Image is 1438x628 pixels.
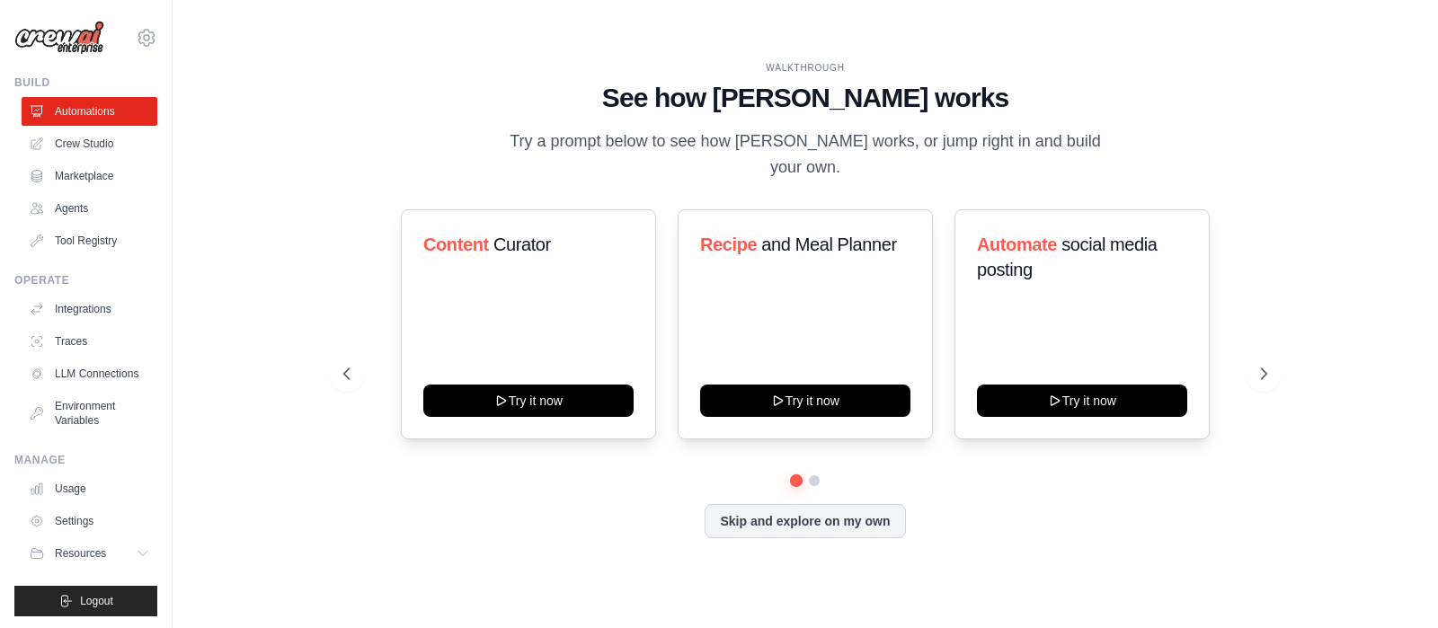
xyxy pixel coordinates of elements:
[423,385,634,417] button: Try it now
[22,507,157,535] a: Settings
[22,539,157,568] button: Resources
[80,594,113,608] span: Logout
[977,234,1158,279] span: social media posting
[343,61,1266,75] div: WALKTHROUGH
[22,226,157,255] a: Tool Registry
[22,359,157,388] a: LLM Connections
[14,21,104,55] img: Logo
[503,128,1107,181] p: Try a prompt below to see how [PERSON_NAME] works, or jump right in and build your own.
[977,234,1057,254] span: Automate
[762,234,897,254] span: and Meal Planner
[493,234,551,254] span: Curator
[22,162,157,190] a: Marketplace
[22,194,157,223] a: Agents
[977,385,1187,417] button: Try it now
[55,546,106,561] span: Resources
[14,586,157,616] button: Logout
[22,295,157,323] a: Integrations
[14,273,157,287] div: Operate
[22,327,157,356] a: Traces
[705,504,905,538] button: Skip and explore on my own
[700,234,757,254] span: Recipe
[700,385,910,417] button: Try it now
[22,129,157,158] a: Crew Studio
[22,474,157,503] a: Usage
[14,75,157,90] div: Build
[343,82,1266,114] h1: See how [PERSON_NAME] works
[423,234,489,254] span: Content
[14,453,157,467] div: Manage
[22,97,157,126] a: Automations
[22,392,157,435] a: Environment Variables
